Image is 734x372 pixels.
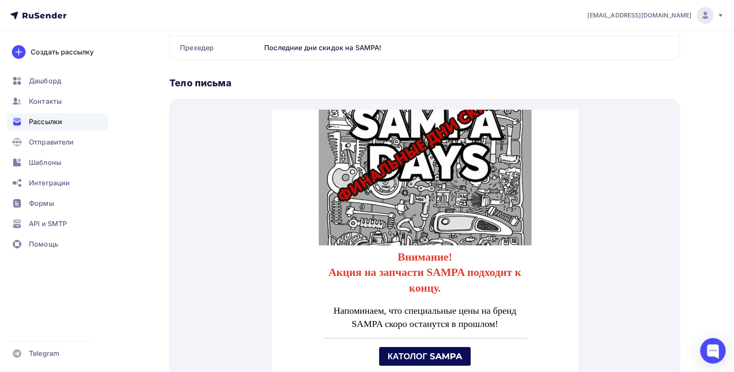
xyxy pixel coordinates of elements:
div: Последние дни скидок на SAMPA! [261,36,680,60]
span: Рассылки [29,116,62,127]
a: Контакты [7,93,108,110]
span: Дашборд [29,76,61,86]
p: Напоминаем, что специальные цены на бренд SAMPA скоро останутся в прошлом! [51,195,255,221]
span: [EMAIL_ADDRESS][DOMAIN_NAME] [587,11,691,20]
strong: и ждем вас на наших складах! [96,286,210,295]
span: Помощь [29,239,58,249]
a: Дашборд [7,72,108,89]
span: Отправители [29,137,74,147]
span: Telegram [29,348,59,358]
span: КАТОЛОГ SAMPA [116,241,190,252]
a: Рассылки [7,113,108,130]
a: КАТОЛОГ SAMPA [107,237,199,256]
div: Создать рассылку [31,47,94,57]
span: Шаблоны [29,157,61,168]
a: Формы [7,195,108,212]
span: Контакты [29,96,62,106]
div: Тело письма [169,77,680,89]
strong: Внимание! [126,141,180,153]
div: Прехедер [170,36,261,60]
a: Шаблоны [7,154,108,171]
strong: Обращайтесь к вашему менеджеру за более подробной консультацией [69,265,237,285]
a: Отправители [7,133,108,151]
span: Формы [29,198,54,208]
a: [EMAIL_ADDRESS][DOMAIN_NAME] [587,7,724,24]
span: API и SMTP [29,219,67,229]
strong: Акция на запчасти SAMPA подходит к концу. [57,156,249,184]
span: Интеграции [29,178,70,188]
